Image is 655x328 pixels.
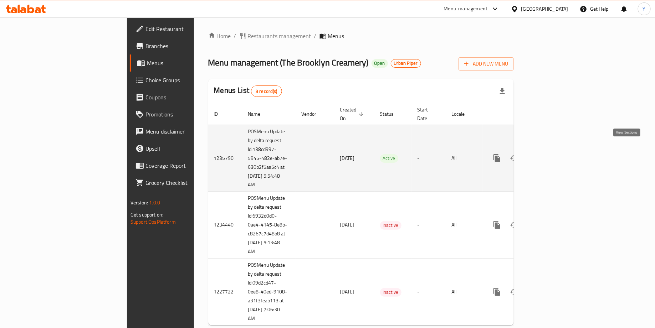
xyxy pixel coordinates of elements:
li: / [314,32,317,40]
a: Support.OpsPlatform [131,217,176,227]
a: Menus [130,54,236,72]
div: Export file [494,83,511,100]
a: Branches [130,37,236,54]
td: All [446,125,483,192]
span: Active [380,154,398,162]
a: Coupons [130,89,236,106]
span: Locale [452,110,474,118]
button: Change Status [506,150,523,167]
span: Choice Groups [145,76,231,84]
span: Inactive [380,221,401,229]
a: Menu disclaimer [130,123,236,140]
button: Change Status [506,217,523,234]
td: POSMenu Update by delta request Id:6932d0d0-0ae4-4145-8e8b-c8267c7d48b8 at [DATE] 5:13:48 AM [242,192,296,259]
a: Coverage Report [130,157,236,174]
span: Get support on: [131,210,163,219]
h2: Menus List [214,85,282,97]
td: POSMenu Update by delta request Id:09d2cd47-0ee8-40ed-9108-a31f3feab113 at [DATE] 7:06:30 AM [242,259,296,326]
button: more [488,283,506,301]
span: Name [248,110,270,118]
a: Grocery Checklist [130,174,236,191]
span: Y [643,5,646,13]
td: All [446,192,483,259]
button: Add New Menu [459,57,514,71]
button: more [488,217,506,234]
span: Upsell [145,144,231,153]
td: - [412,259,446,326]
span: ID [214,110,227,118]
span: [DATE] [340,220,355,229]
td: POSMenu Update by delta request Id:138cd997-5945-482e-ab7e-630b2f5aa5c4 at [DATE] 5:54:48 AM [242,125,296,192]
nav: breadcrumb [208,32,514,40]
span: Coupons [145,93,231,101]
a: Upsell [130,140,236,157]
span: Start Date [418,105,437,123]
span: [DATE] [340,153,355,163]
span: Menu disclaimer [145,127,231,136]
span: Edit Restaurant [145,25,231,33]
span: Menu management ( The Brooklyn Creamery ) [208,54,369,71]
div: [GEOGRAPHIC_DATA] [521,5,568,13]
button: more [488,150,506,167]
span: Add New Menu [464,59,508,68]
span: Open [372,60,388,66]
td: - [412,125,446,192]
span: Promotions [145,110,231,119]
span: Restaurants management [248,32,311,40]
span: Grocery Checklist [145,178,231,187]
a: Edit Restaurant [130,20,236,37]
span: Inactive [380,288,401,296]
span: Created On [340,105,366,123]
a: Restaurants management [239,32,311,40]
td: All [446,259,483,326]
span: Version: [131,198,148,207]
span: Coverage Report [145,161,231,170]
span: Vendor [302,110,326,118]
button: Change Status [506,283,523,301]
td: - [412,192,446,259]
span: Urban Piper [391,60,421,66]
span: Branches [145,42,231,50]
div: Total records count [251,85,282,97]
span: Status [380,110,403,118]
span: 1.0.0 [149,198,160,207]
span: Menus [147,59,231,67]
span: Menus [328,32,344,40]
th: Actions [483,103,563,125]
a: Promotions [130,106,236,123]
span: [DATE] [340,287,355,296]
div: Open [372,59,388,68]
a: Choice Groups [130,72,236,89]
div: Menu-management [444,5,488,13]
span: 3 record(s) [251,88,282,95]
table: enhanced table [208,103,563,326]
